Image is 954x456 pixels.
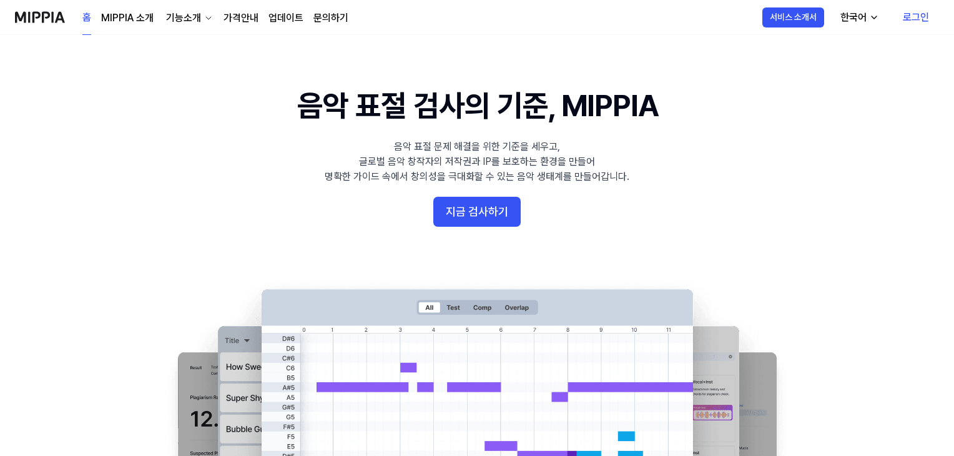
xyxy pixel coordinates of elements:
[164,11,214,26] button: 기능소개
[313,11,348,26] a: 문의하기
[433,197,521,227] button: 지금 검사하기
[830,5,887,30] button: 한국어
[224,11,258,26] a: 가격안내
[762,7,824,27] button: 서비스 소개서
[268,11,303,26] a: 업데이트
[164,11,204,26] div: 기능소개
[325,139,629,184] div: 음악 표절 문제 해결을 위한 기준을 세우고, 글로벌 음악 창작자의 저작권과 IP를 보호하는 환경을 만들어 명확한 가이드 속에서 창의성을 극대화할 수 있는 음악 생태계를 만들어...
[101,11,154,26] a: MIPPIA 소개
[838,10,869,25] div: 한국어
[297,85,657,127] h1: 음악 표절 검사의 기준, MIPPIA
[82,1,91,35] a: 홈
